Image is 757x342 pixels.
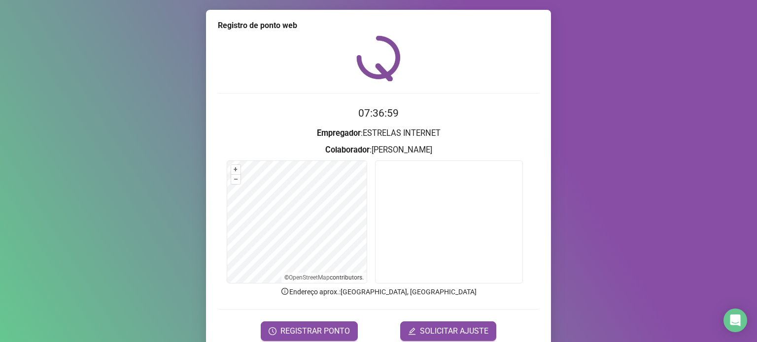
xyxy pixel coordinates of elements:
button: – [231,175,241,184]
span: info-circle [280,287,289,296]
span: edit [408,327,416,335]
li: © contributors. [284,274,364,281]
span: SOLICITAR AJUSTE [420,325,488,337]
h3: : ESTRELAS INTERNET [218,127,539,140]
button: editSOLICITAR AJUSTE [400,321,496,341]
time: 07:36:59 [358,107,399,119]
button: REGISTRAR PONTO [261,321,358,341]
strong: Empregador [317,128,361,138]
a: OpenStreetMap [289,274,330,281]
p: Endereço aprox. : [GEOGRAPHIC_DATA], [GEOGRAPHIC_DATA] [218,286,539,297]
strong: Colaborador [325,145,370,155]
button: + [231,165,241,174]
h3: : [PERSON_NAME] [218,144,539,156]
div: Open Intercom Messenger [723,309,747,332]
div: Registro de ponto web [218,20,539,31]
span: REGISTRAR PONTO [280,325,350,337]
img: QRPoint [356,35,401,81]
span: clock-circle [269,327,276,335]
